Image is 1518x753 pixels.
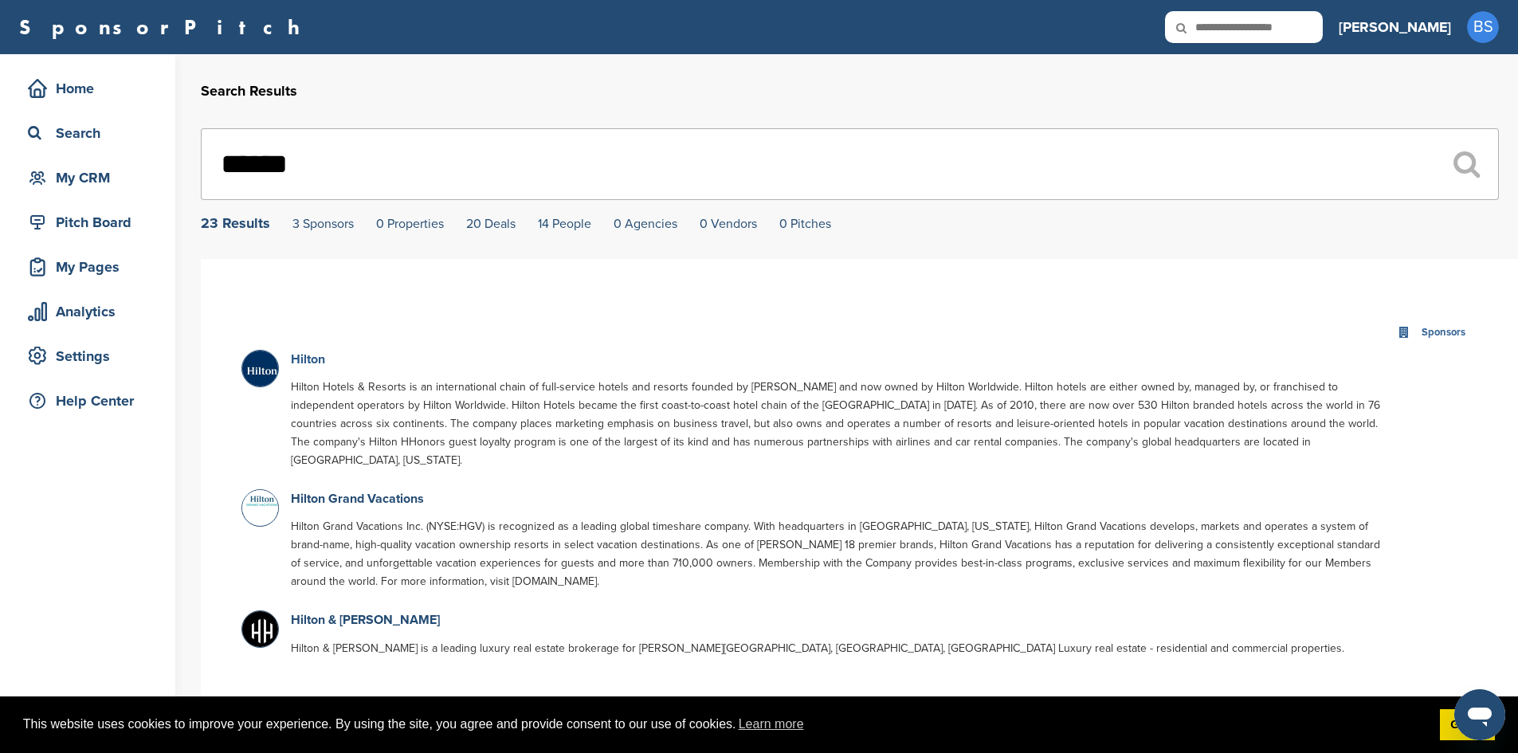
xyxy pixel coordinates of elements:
[242,611,282,651] img: 14581474 1343998642278263 4831486090705533491 n
[779,216,831,232] a: 0 Pitches
[1467,11,1499,43] span: BS
[201,80,1499,102] h2: Search Results
[16,382,159,419] a: Help Center
[291,351,325,367] a: Hilton
[24,253,159,281] div: My Pages
[24,119,159,147] div: Search
[736,712,806,736] a: learn more about cookies
[24,342,159,371] div: Settings
[291,612,440,628] a: Hilton & [PERSON_NAME]
[1418,324,1469,342] div: Sponsors
[614,216,677,232] a: 0 Agencies
[291,639,1387,657] p: Hilton & [PERSON_NAME] is a leading luxury real estate brokerage for [PERSON_NAME][GEOGRAPHIC_DAT...
[1454,689,1505,740] iframe: Button to launch messaging window
[538,216,591,232] a: 14 People
[700,216,757,232] a: 0 Vendors
[16,115,159,151] a: Search
[291,491,424,507] a: Hilton Grand Vacations
[291,378,1387,469] p: Hilton Hotels & Resorts is an international chain of full-service hotels and resorts founded by [...
[1339,16,1451,38] h3: [PERSON_NAME]
[242,490,282,512] img: Screen shot 2022 04 13 at 9.23.08 am
[24,74,159,103] div: Home
[292,216,354,232] a: 3 Sponsors
[24,297,159,326] div: Analytics
[16,338,159,375] a: Settings
[23,712,1427,736] span: This website uses cookies to improve your experience. By using the site, you agree and provide co...
[16,204,159,241] a: Pitch Board
[19,17,310,37] a: SponsorPitch
[376,216,444,232] a: 0 Properties
[16,159,159,196] a: My CRM
[201,216,270,230] div: 23 Results
[1339,10,1451,45] a: [PERSON_NAME]
[16,249,159,285] a: My Pages
[466,216,516,232] a: 20 Deals
[24,163,159,192] div: My CRM
[242,351,282,390] img: 4uokuseq 400x400
[16,293,159,330] a: Analytics
[16,70,159,107] a: Home
[24,208,159,237] div: Pitch Board
[291,517,1387,590] p: Hilton Grand Vacations Inc. (NYSE:HGV) is recognized as a leading global timeshare company. With ...
[24,386,159,415] div: Help Center
[1440,709,1495,741] a: dismiss cookie message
